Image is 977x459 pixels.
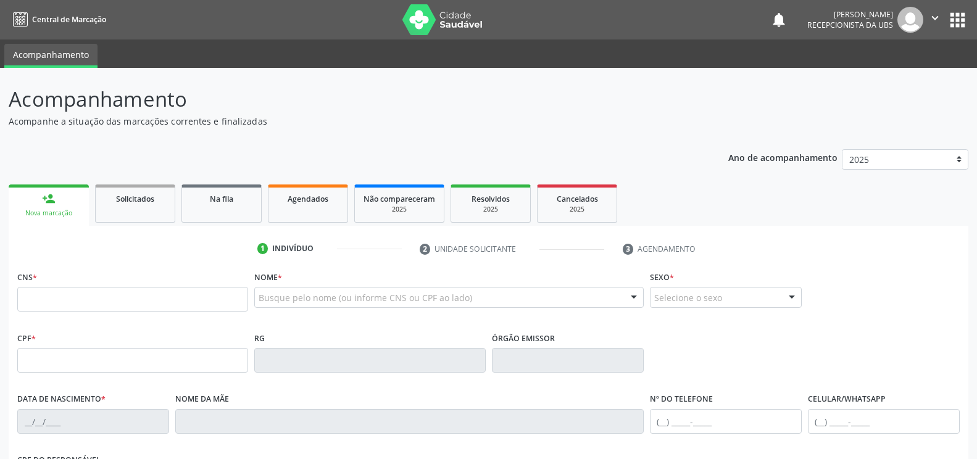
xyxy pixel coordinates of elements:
span: Selecione o sexo [654,291,722,304]
input: (__) _____-_____ [808,409,960,434]
span: Não compareceram [364,194,435,204]
span: Central de Marcação [32,14,106,25]
span: Recepcionista da UBS [807,20,893,30]
div: 2025 [546,205,608,214]
label: Celular/WhatsApp [808,390,886,409]
label: Data de nascimento [17,390,106,409]
span: Solicitados [116,194,154,204]
label: RG [254,329,265,348]
label: Nome [254,268,282,287]
label: Nº do Telefone [650,390,713,409]
img: img [897,7,923,33]
input: __/__/____ [17,409,169,434]
div: 2025 [364,205,435,214]
i:  [928,11,942,25]
label: CNS [17,268,37,287]
div: 1 [257,243,268,254]
div: person_add [42,192,56,205]
span: Busque pelo nome (ou informe CNS ou CPF ao lado) [259,291,472,304]
a: Central de Marcação [9,9,106,30]
p: Acompanhe a situação das marcações correntes e finalizadas [9,115,681,128]
div: Indivíduo [272,243,314,254]
label: CPF [17,329,36,348]
span: Resolvidos [472,194,510,204]
label: Nome da mãe [175,390,229,409]
div: Nova marcação [17,209,80,218]
span: Na fila [210,194,233,204]
label: Sexo [650,268,674,287]
p: Ano de acompanhamento [728,149,838,165]
button: apps [947,9,968,31]
input: (__) _____-_____ [650,409,802,434]
button:  [923,7,947,33]
span: Cancelados [557,194,598,204]
div: 2025 [460,205,522,214]
p: Acompanhamento [9,84,681,115]
div: [PERSON_NAME] [807,9,893,20]
a: Acompanhamento [4,44,98,68]
span: Agendados [288,194,328,204]
label: Órgão emissor [492,329,555,348]
button: notifications [770,11,788,28]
